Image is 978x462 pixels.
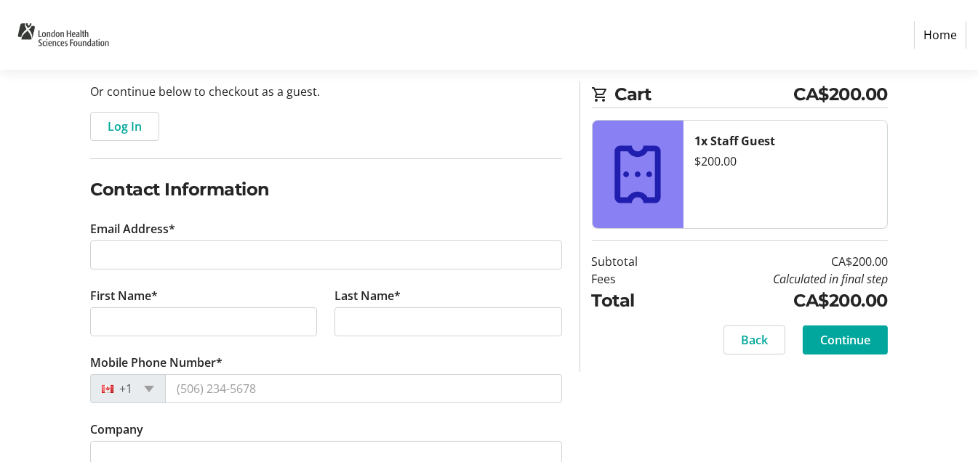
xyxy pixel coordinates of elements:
[695,153,875,170] div: $200.00
[12,6,115,64] img: London Health Sciences Foundation's Logo
[90,421,143,438] label: Company
[165,374,562,403] input: (506) 234-5678
[793,81,888,108] span: CA$200.00
[820,331,870,349] span: Continue
[90,220,175,238] label: Email Address*
[615,81,794,108] span: Cart
[90,287,158,304] label: First Name*
[90,83,562,100] p: Or continue below to checkout as a guest.
[695,133,776,149] strong: 1x Staff Guest
[592,288,677,314] td: Total
[677,288,888,314] td: CA$200.00
[914,21,966,49] a: Home
[90,354,223,371] label: Mobile Phone Number*
[677,253,888,270] td: CA$200.00
[741,331,768,349] span: Back
[803,325,888,354] button: Continue
[90,112,159,141] button: Log In
[724,325,785,354] button: Back
[334,287,401,304] label: Last Name*
[592,270,677,288] td: Fees
[592,253,677,270] td: Subtotal
[90,177,562,203] h2: Contact Information
[677,270,888,288] td: Calculated in final step
[108,118,142,135] span: Log In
